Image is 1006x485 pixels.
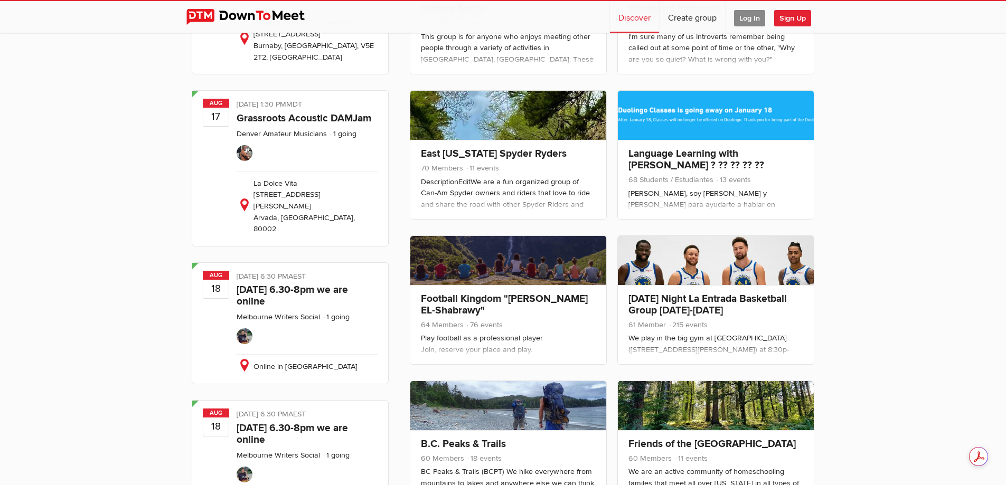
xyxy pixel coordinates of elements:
a: Denver Amateur Musicians [237,129,327,138]
a: Log In [726,1,774,33]
span: 60 Members [628,454,672,463]
span: 76 events [466,320,503,329]
div: Domain: [DOMAIN_NAME] [27,27,116,36]
li: 1 going [329,129,356,138]
b: 17 [203,107,229,126]
a: Language Learning with [PERSON_NAME] ? ?? ?? ?? ?? [628,147,764,172]
div: Play football as a professional player Join, reserve your place and play. Fair play is our goal. [421,332,596,367]
img: tab_keywords_by_traffic_grey.svg [105,61,114,70]
span: Aug [203,408,229,417]
span: Australia/Sydney [288,410,306,419]
span: 70 Members [421,164,463,173]
span: 68 Students / Estudiantes [628,175,713,184]
span: La Dolce Vita [STREET_ADDRESS][PERSON_NAME] Arvada, [GEOGRAPHIC_DATA], 80002 [253,179,355,233]
a: Sign Up [774,1,820,33]
span: Aug [203,271,229,280]
b: 18 [203,279,229,298]
span: 11 events [465,164,499,173]
span: 13 events [716,175,751,184]
div: DescriptionEditWe are a fun organized group of Can-Am Spyder owners and riders that love to ride ... [421,176,596,359]
img: MatClarke [237,328,252,344]
a: Discover [610,1,659,33]
img: DownToMeet [186,9,321,25]
img: JamminJeff [237,145,252,161]
a: Grassroots Acoustic DAMJam [237,112,371,125]
div: [DATE] 6:30 PM [237,408,378,422]
span: Sign Up [774,10,811,26]
span: 215 events [668,320,708,329]
a: Create group [660,1,725,33]
a: Friends of the [GEOGRAPHIC_DATA] [628,438,796,450]
a: Football Kingdom "[PERSON_NAME] EL-Shabrawy" [421,292,588,317]
span: 61 Member [628,320,666,329]
div: Domain Overview [40,62,95,69]
li: 1 going [322,312,350,321]
b: 18 [203,417,229,436]
span: America/Denver [286,100,302,109]
div: [DATE] 1:30 PM [237,99,378,112]
div: Keywords by Traffic [117,62,178,69]
span: 60 Members [421,454,464,463]
a: East [US_STATE] Spyder Ryders [421,147,567,160]
a: Melbourne Writers Social [237,451,320,460]
img: website_grey.svg [17,27,25,36]
a: [DATE] 6.30-8pm we are online [237,283,348,308]
span: 11 events [674,454,708,463]
a: [DATE] 6.30-8pm we are online [237,422,348,446]
a: [DATE] Night La Entrada Basketball Group [DATE]-[DATE] [628,292,787,317]
span: [PERSON_NAME] House Restaurant [STREET_ADDRESS] Burnaby, [GEOGRAPHIC_DATA], V5E 2T2, [GEOGRAPHIC_... [253,18,374,62]
img: MatClarke [237,467,252,482]
a: Melbourne Writers Social [237,312,320,321]
li: 1 going [322,451,350,460]
span: 18 events [466,454,502,463]
span: Australia/Sydney [288,272,306,281]
img: logo_orange.svg [17,17,25,25]
span: Online in [GEOGRAPHIC_DATA] [253,362,358,371]
div: v 4.0.25 [30,17,52,25]
span: 64 Members [421,320,464,329]
a: B.C. Peaks & Trails [421,438,506,450]
span: Aug [203,99,229,108]
div: [DATE] 6:30 PM [237,271,378,284]
img: tab_domain_overview_orange.svg [29,61,37,70]
span: Log In [734,10,765,26]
